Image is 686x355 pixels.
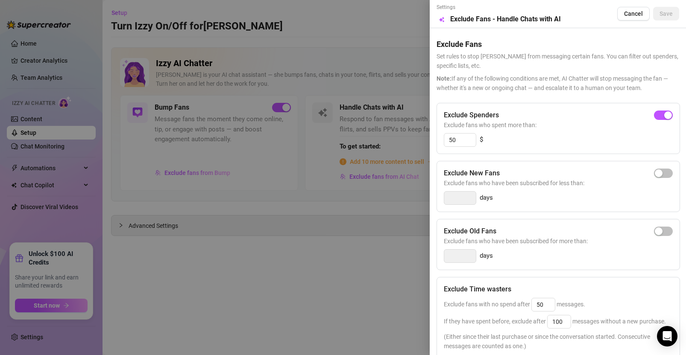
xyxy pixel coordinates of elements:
[444,120,673,130] span: Exclude fans who spent more than:
[444,284,511,294] h5: Exclude Time wasters
[444,110,499,120] h5: Exclude Spenders
[437,74,679,93] span: If any of the following conditions are met, AI Chatter will stop messaging the fan — whether it's...
[444,332,673,351] span: (Either since their last purchase or since the conversation started. Consecutive messages are cou...
[444,236,673,246] span: Exclude fans who have been subscribed for more than:
[444,226,496,236] h5: Exclude Old Fans
[653,7,679,20] button: Save
[437,3,561,12] span: Settings
[480,251,493,261] span: days
[480,193,493,203] span: days
[444,178,673,188] span: Exclude fans who have been subscribed for less than:
[444,301,585,308] span: Exclude fans with no spend after messages.
[480,135,483,145] span: $
[437,75,451,82] span: Note:
[437,38,679,50] h5: Exclude Fans
[657,326,677,346] div: Open Intercom Messenger
[437,52,679,70] span: Set rules to stop [PERSON_NAME] from messaging certain fans. You can filter out spenders, specifi...
[444,318,666,325] span: If they have spent before, exclude after messages without a new purchase.
[624,10,643,17] span: Cancel
[450,14,561,24] h5: Exclude Fans - Handle Chats with AI
[617,7,650,20] button: Cancel
[444,168,500,178] h5: Exclude New Fans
